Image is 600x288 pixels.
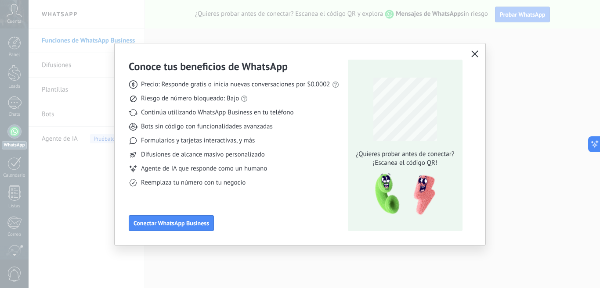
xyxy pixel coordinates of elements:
button: Conectar WhatsApp Business [129,215,214,231]
span: Bots sin código con funcionalidades avanzadas [141,122,273,131]
span: Difusiones de alcance masivo personalizado [141,150,265,159]
span: Continúa utilizando WhatsApp Business en tu teléfono [141,108,293,117]
span: Reemplaza tu número con tu negocio [141,178,246,187]
span: ¿Quieres probar antes de conectar? [353,150,457,159]
span: ¡Escanea el código QR! [353,159,457,167]
span: Riesgo de número bloqueado: Bajo [141,94,239,103]
span: Precio: Responde gratis o inicia nuevas conversaciones por $0.0002 [141,80,330,89]
span: Conectar WhatsApp Business [134,220,209,226]
img: qr-pic-1x.png [368,171,437,218]
h3: Conoce tus beneficios de WhatsApp [129,60,288,73]
span: Formularios y tarjetas interactivas, y más [141,136,255,145]
span: Agente de IA que responde como un humano [141,164,267,173]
